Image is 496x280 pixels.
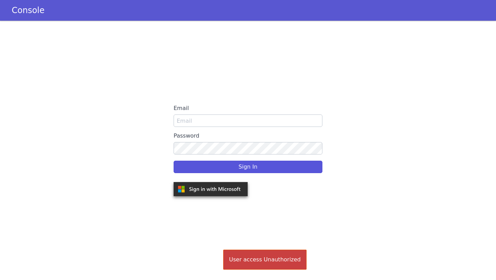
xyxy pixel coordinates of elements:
[174,102,322,114] label: Email
[174,161,322,173] button: Sign In
[174,182,248,196] img: azure.svg
[174,130,322,142] label: Password
[223,250,307,270] div: User access Unauthorized
[174,114,322,127] input: Email
[3,6,53,15] a: Console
